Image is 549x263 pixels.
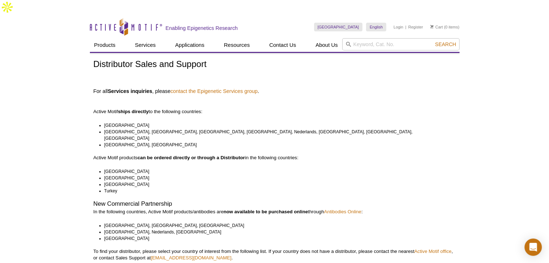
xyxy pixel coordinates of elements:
strong: Services inquiries [108,88,152,94]
a: Contact Us [265,38,300,52]
a: Antibodies Online [324,209,361,214]
a: Register [408,24,423,30]
a: Active Motif office [414,249,452,254]
a: Applications [171,38,209,52]
p: To find your distributor, please select your country of interest from the following list. If your... [93,248,456,261]
a: [EMAIL_ADDRESS][DOMAIN_NAME] [151,255,232,260]
a: [GEOGRAPHIC_DATA] [314,23,363,31]
a: Resources [219,38,254,52]
p: Active Motif to the following countries: [93,95,456,115]
li: [GEOGRAPHIC_DATA] [104,235,449,242]
li: [GEOGRAPHIC_DATA] [104,168,449,175]
a: English [366,23,386,31]
a: contact the Epigenetic Services group [170,88,258,94]
input: Keyword, Cat. No. [342,38,459,50]
li: [GEOGRAPHIC_DATA], [GEOGRAPHIC_DATA] [104,142,449,148]
h1: Distributor Sales and Support [93,59,456,70]
strong: now available to be purchased online [223,209,308,214]
div: Open Intercom Messenger [524,239,542,256]
button: Search [433,41,458,48]
img: Your Cart [430,25,433,28]
li: [GEOGRAPHIC_DATA], Nederlands, [GEOGRAPHIC_DATA] [104,229,449,235]
p: In the following countries, Active Motif products/antibodies are through : [93,209,456,215]
h2: Enabling Epigenetics Research [166,25,238,31]
li: [GEOGRAPHIC_DATA], [GEOGRAPHIC_DATA], [GEOGRAPHIC_DATA] [104,222,449,229]
a: Cart [430,24,443,30]
strong: can be ordered directly or through a Distributor [138,155,245,160]
li: | [405,23,406,31]
a: Products [90,38,120,52]
li: [GEOGRAPHIC_DATA] [104,122,449,129]
li: Turkey [104,188,449,194]
li: (0 items) [430,23,459,31]
p: Active Motif products in the following countries: [93,155,456,161]
h4: For all , please . [93,88,456,94]
li: [GEOGRAPHIC_DATA] [104,175,449,181]
li: [GEOGRAPHIC_DATA], [GEOGRAPHIC_DATA], [GEOGRAPHIC_DATA], [GEOGRAPHIC_DATA], Nederlands, [GEOGRAPH... [104,129,449,142]
a: Login [393,24,403,30]
a: Services [131,38,160,52]
h2: New Commercial Partnership [93,201,456,207]
strong: ships directly [118,109,149,114]
a: About Us [311,38,342,52]
li: [GEOGRAPHIC_DATA] [104,181,449,188]
span: Search [435,41,456,47]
